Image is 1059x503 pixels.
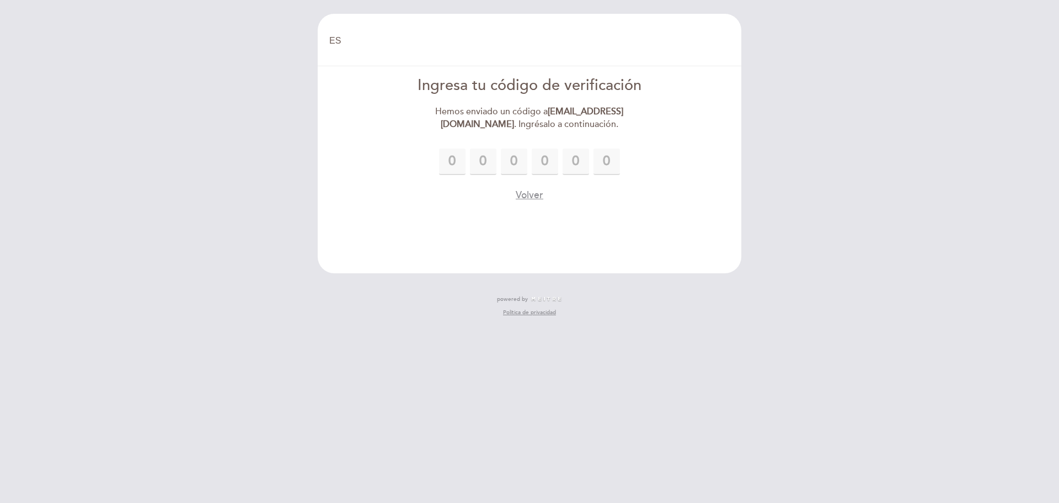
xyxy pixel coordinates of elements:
button: Volver [516,188,543,202]
input: 0 [470,149,496,175]
img: MEITRE [531,296,562,302]
span: powered by [497,295,528,303]
input: 0 [501,149,527,175]
div: Ingresa tu código de verificación [403,75,656,97]
input: 0 [439,149,466,175]
input: 0 [593,149,620,175]
a: powered by [497,295,562,303]
a: Política de privacidad [503,309,556,316]
input: 0 [563,149,589,175]
input: 0 [532,149,558,175]
div: Hemos enviado un código a . Ingrésalo a continuación. [403,105,656,131]
strong: [EMAIL_ADDRESS][DOMAIN_NAME] [441,106,624,130]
